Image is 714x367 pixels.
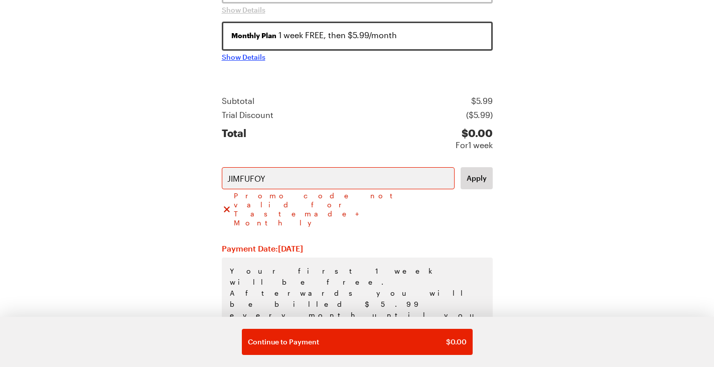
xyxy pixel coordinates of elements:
[242,329,473,355] button: Continue to Payment$0.00
[471,95,493,107] div: $ 5.99
[222,243,493,254] h2: Payment Date: [DATE]
[461,167,493,189] button: Apply
[222,191,455,227] div: Promo code not valid for Tastemade+ Monthly
[456,139,493,151] div: For 1 week
[222,95,254,107] div: Subtotal
[456,127,493,139] div: $ 0.00
[466,109,493,121] div: ($ 5.99 )
[222,95,493,151] section: Price summary
[222,127,246,151] div: Total
[231,29,483,41] div: 1 week FREE, then $5.99/month
[222,167,455,189] input: Promo Code
[467,173,487,183] span: Apply
[248,337,319,347] span: Continue to Payment
[446,337,467,347] span: $ 0.00
[222,22,493,51] button: Monthly Plan 1 week FREE, then $5.99/month
[222,109,273,121] div: Trial Discount
[222,52,265,62] button: Show Details
[222,5,265,15] button: Show Details
[231,31,276,41] span: Monthly Plan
